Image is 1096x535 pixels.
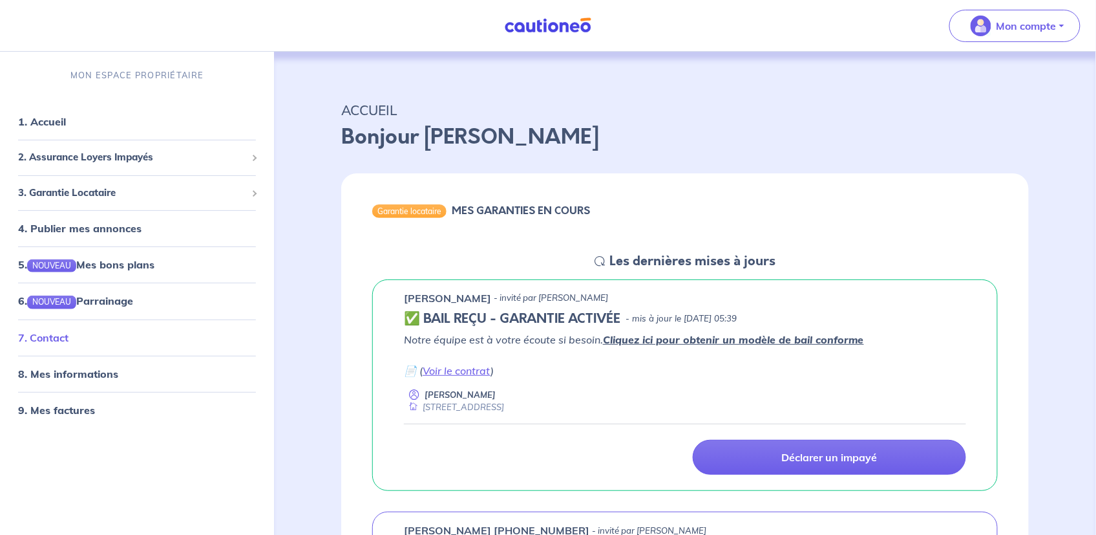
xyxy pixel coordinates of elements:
span: 3. Garantie Locataire [18,185,246,200]
div: 2. Assurance Loyers Impayés [5,145,269,170]
em: 📄 ( ) [404,364,494,377]
button: illu_account_valid_menu.svgMon compte [949,10,1080,42]
p: MON ESPACE PROPRIÉTAIRE [70,69,204,82]
p: Déclarer un impayé [782,451,878,464]
div: state: CONTRACT-VALIDATED, Context: IN-LANDLORD,IN-LANDLORD [404,311,966,327]
a: 5.NOUVEAUMes bons plans [18,258,154,271]
div: 8. Mes informations [5,360,269,386]
div: 1. Accueil [5,109,269,135]
h6: MES GARANTIES EN COURS [452,204,590,217]
div: [STREET_ADDRESS] [404,401,504,413]
div: 6.NOUVEAUParrainage [5,288,269,314]
span: 2. Assurance Loyers Impayés [18,150,246,165]
div: 5.NOUVEAUMes bons plans [5,252,269,278]
a: Déclarer un impayé [693,440,966,475]
a: 4. Publier mes annonces [18,222,142,235]
a: Voir le contrat [423,364,490,377]
div: 4. Publier mes annonces [5,215,269,241]
a: 9. Mes factures [18,403,95,416]
div: 3. Garantie Locataire [5,180,269,205]
h5: Les dernières mises à jours [610,254,776,269]
div: 9. Mes factures [5,397,269,422]
p: Mon compte [996,18,1057,34]
p: Bonjour [PERSON_NAME] [341,122,1029,153]
p: - mis à jour le [DATE] 05:39 [626,312,737,325]
a: Cliquez ici pour obtenir un modèle de bail conforme [603,333,864,346]
p: [PERSON_NAME] [404,290,491,306]
div: Garantie locataire [372,204,447,217]
div: 7. Contact [5,324,269,350]
p: [PERSON_NAME] [425,389,496,401]
h5: ✅ BAIL REÇU - GARANTIE ACTIVÉE [404,311,620,327]
a: 8. Mes informations [18,367,118,380]
a: 7. Contact [18,331,68,344]
a: 1. Accueil [18,115,66,128]
a: 6.NOUVEAUParrainage [18,294,133,307]
p: - invité par [PERSON_NAME] [494,292,608,305]
em: Notre équipe est à votre écoute si besoin. [404,333,864,346]
p: ACCUEIL [341,98,1029,122]
img: Cautioneo [500,17,596,34]
img: illu_account_valid_menu.svg [971,16,991,36]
